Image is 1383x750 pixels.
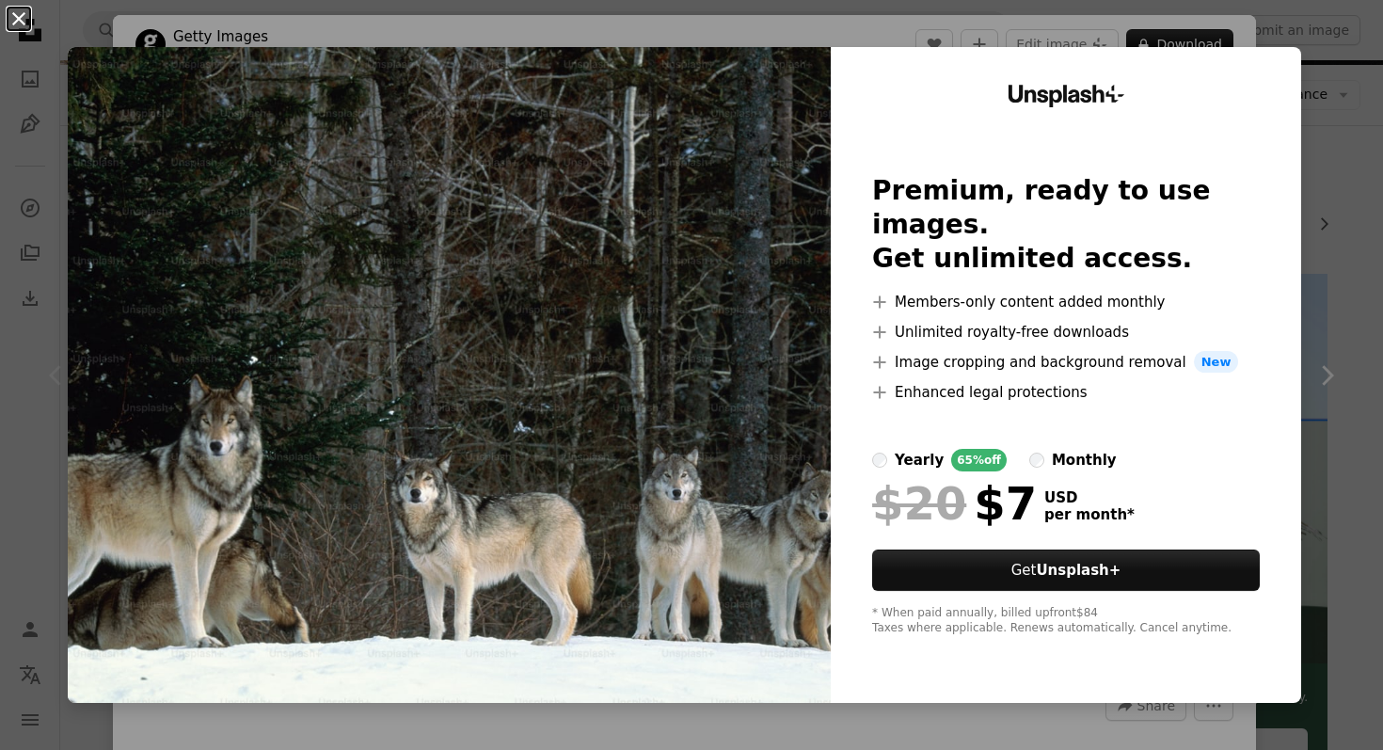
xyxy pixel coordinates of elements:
li: Unlimited royalty-free downloads [872,321,1260,343]
span: $20 [872,479,966,528]
input: yearly65%off [872,453,887,468]
div: $7 [872,479,1037,528]
strong: Unsplash+ [1036,562,1121,579]
input: monthly [1029,453,1044,468]
li: Enhanced legal protections [872,381,1260,404]
h2: Premium, ready to use images. Get unlimited access. [872,174,1260,276]
button: GetUnsplash+ [872,550,1260,591]
li: Members-only content added monthly [872,291,1260,313]
span: per month * [1044,506,1135,523]
span: USD [1044,489,1135,506]
div: 65% off [951,449,1007,471]
div: * When paid annually, billed upfront $84 Taxes where applicable. Renews automatically. Cancel any... [872,606,1260,636]
div: monthly [1052,449,1117,471]
span: New [1194,351,1239,374]
li: Image cropping and background removal [872,351,1260,374]
div: yearly [895,449,944,471]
